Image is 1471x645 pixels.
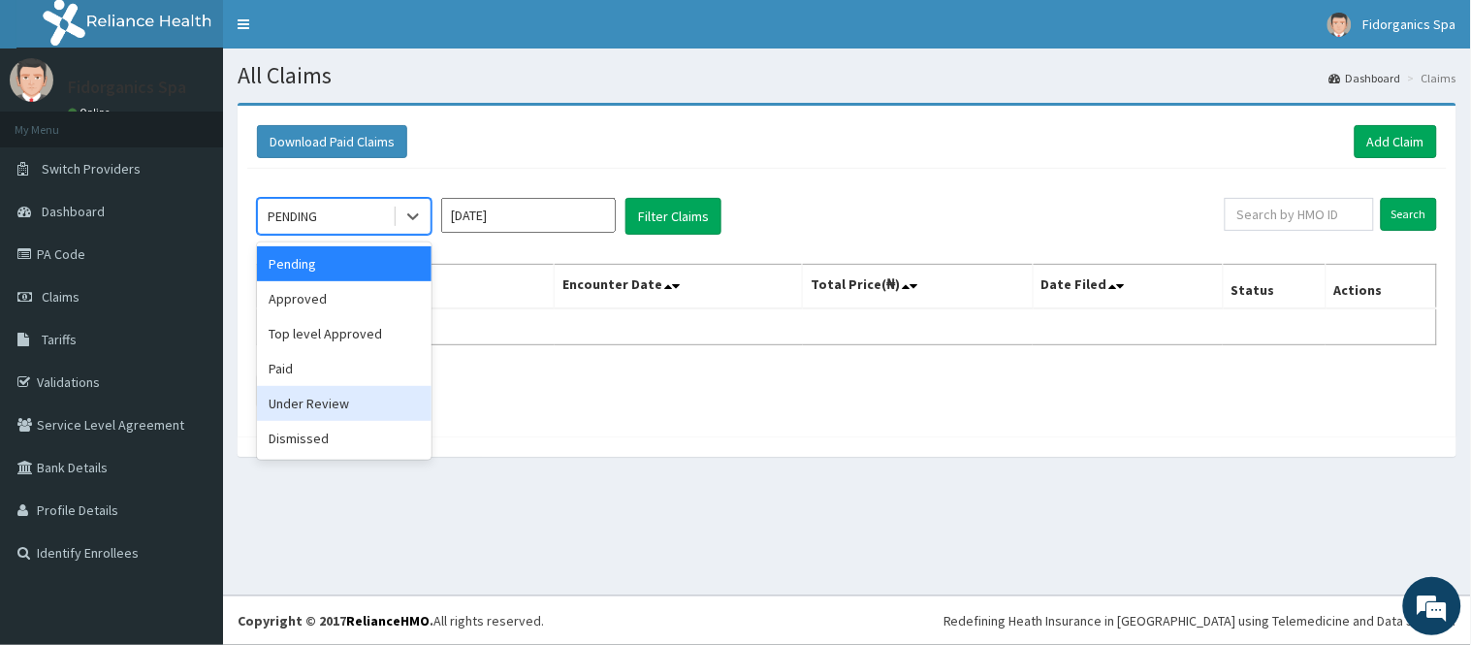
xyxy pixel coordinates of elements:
div: Dismissed [257,421,432,456]
input: Search by HMO ID [1225,198,1374,231]
button: Download Paid Claims [257,125,407,158]
a: Online [68,106,114,119]
span: Dashboard [42,203,105,220]
a: Dashboard [1329,70,1401,86]
p: Fidorganics Spa [68,79,186,96]
th: Actions [1326,265,1436,309]
div: Paid [257,351,432,386]
span: Claims [42,288,80,306]
th: Total Price(₦) [803,265,1033,309]
strong: Copyright © 2017 . [238,612,433,629]
img: User Image [1327,13,1352,37]
th: Date Filed [1033,265,1223,309]
a: Add Claim [1355,125,1437,158]
div: Approved [257,281,432,316]
th: Status [1223,265,1326,309]
footer: All rights reserved. [223,596,1471,645]
div: Under Review [257,386,432,421]
th: Encounter Date [555,265,803,309]
div: Pending [257,246,432,281]
span: Switch Providers [42,160,141,177]
div: PENDING [268,207,317,226]
li: Claims [1403,70,1456,86]
h1: All Claims [238,63,1456,88]
img: User Image [10,58,53,102]
span: Fidorganics Spa [1363,16,1456,33]
button: Filter Claims [625,198,721,235]
span: Tariffs [42,331,77,348]
input: Select Month and Year [441,198,616,233]
input: Search [1381,198,1437,231]
a: RelianceHMO [346,612,430,629]
div: Top level Approved [257,316,432,351]
div: Redefining Heath Insurance in [GEOGRAPHIC_DATA] using Telemedicine and Data Science! [943,611,1456,630]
